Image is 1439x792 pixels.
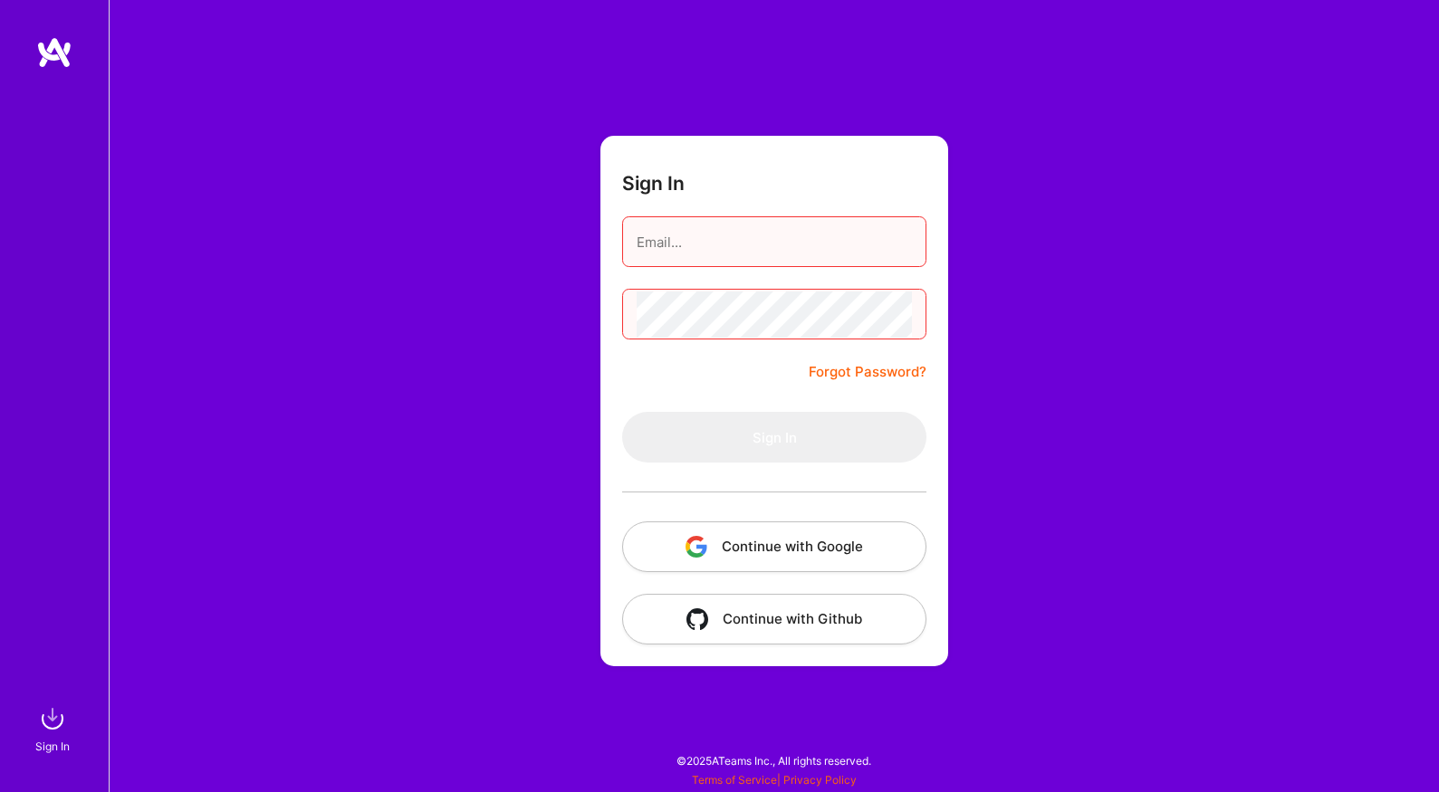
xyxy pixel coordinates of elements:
img: logo [36,36,72,69]
button: Sign In [622,412,926,463]
a: Privacy Policy [783,773,857,787]
img: icon [686,536,707,558]
a: sign inSign In [38,701,71,756]
img: sign in [34,701,71,737]
img: icon [686,608,708,630]
input: Email... [637,219,912,265]
a: Terms of Service [692,773,777,787]
div: Sign In [35,737,70,756]
div: © 2025 ATeams Inc., All rights reserved. [109,738,1439,783]
button: Continue with Google [622,521,926,572]
span: | [692,773,857,787]
h3: Sign In [622,172,685,195]
a: Forgot Password? [809,361,926,383]
button: Continue with Github [622,594,926,644]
